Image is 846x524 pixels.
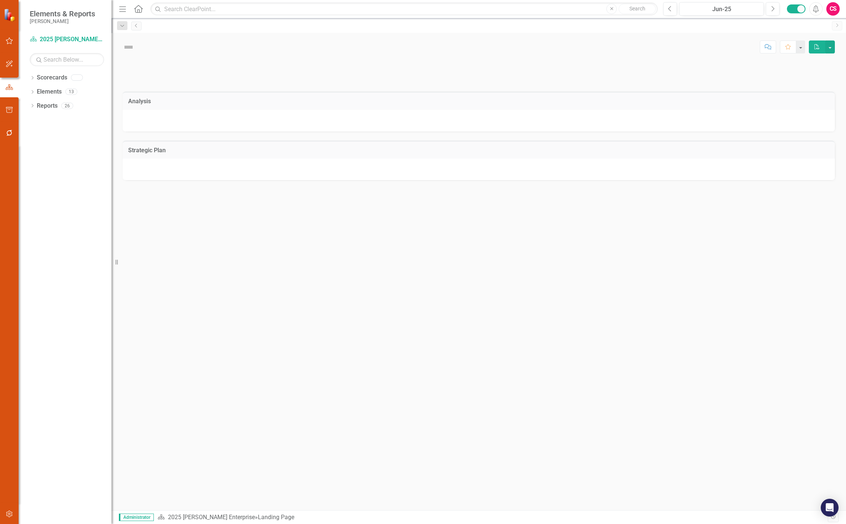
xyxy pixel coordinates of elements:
[826,2,840,16] button: CS
[619,4,656,14] button: Search
[30,53,104,66] input: Search Below...
[37,88,62,96] a: Elements
[128,98,829,105] h3: Analysis
[158,513,828,522] div: »
[629,6,645,12] span: Search
[4,8,17,22] img: ClearPoint Strategy
[30,18,95,24] small: [PERSON_NAME]
[37,74,67,82] a: Scorecards
[128,147,829,154] h3: Strategic Plan
[258,514,294,521] div: Landing Page
[168,514,255,521] a: 2025 [PERSON_NAME] Enterprise
[30,35,104,44] a: 2025 [PERSON_NAME] Enterprise
[37,102,58,110] a: Reports
[682,5,761,14] div: Jun-25
[65,89,77,95] div: 13
[821,499,839,517] div: Open Intercom Messenger
[119,514,154,521] span: Administrator
[30,9,95,18] span: Elements & Reports
[150,3,658,16] input: Search ClearPoint...
[61,102,73,109] div: 26
[123,41,134,53] img: Not Defined
[679,2,764,16] button: Jun-25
